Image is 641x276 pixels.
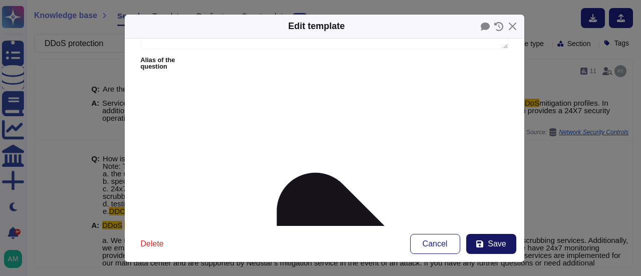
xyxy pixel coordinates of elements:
[505,19,520,34] button: Close
[288,20,345,33] div: Edit template
[488,240,506,248] span: Save
[423,240,448,248] span: Cancel
[133,234,172,254] button: Delete
[466,234,516,254] button: Save
[410,234,460,254] button: Cancel
[141,240,164,248] span: Delete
